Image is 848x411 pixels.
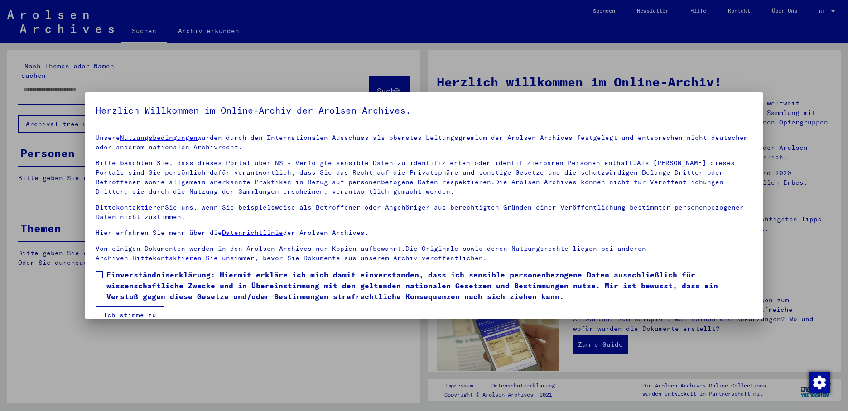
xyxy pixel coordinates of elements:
[222,229,283,237] a: Datenrichtlinie
[153,254,234,262] a: kontaktieren Sie uns
[96,306,164,324] button: Ich stimme zu
[96,103,752,118] h5: Herzlich Willkommen im Online-Archiv der Arolsen Archives.
[809,372,830,393] img: Zustimmung ändern
[96,203,752,222] p: Bitte Sie uns, wenn Sie beispielsweise als Betroffener oder Angehöriger aus berechtigten Gründen ...
[120,134,198,142] a: Nutzungsbedingungen
[106,269,752,302] span: Einverständniserklärung: Hiermit erkläre ich mich damit einverstanden, dass ich sensible personen...
[96,158,752,196] p: Bitte beachten Sie, dass dieses Portal über NS - Verfolgte sensible Daten zu identifizierten oder...
[96,133,752,152] p: Unsere wurden durch den Internationalen Ausschuss als oberstes Leitungsgremium der Arolsen Archiv...
[96,228,752,238] p: Hier erfahren Sie mehr über die der Arolsen Archives.
[96,244,752,263] p: Von einigen Dokumenten werden in den Arolsen Archives nur Kopien aufbewahrt.Die Originale sowie d...
[116,203,165,211] a: kontaktieren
